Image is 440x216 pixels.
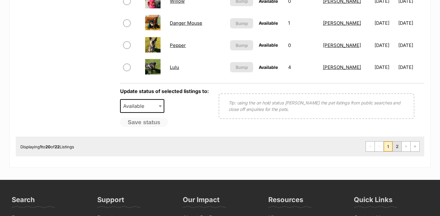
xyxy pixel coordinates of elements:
a: Pepper [170,42,186,48]
nav: Pagination [366,141,420,152]
span: Previous page [375,142,383,151]
span: Bump [236,42,248,49]
button: Bump [230,62,253,72]
strong: 20 [45,144,51,149]
span: Available [259,65,278,70]
label: Update status of selected listings to: [120,88,209,94]
td: 1 [286,12,320,34]
span: First page [366,142,375,151]
h3: Support [97,195,124,208]
a: Next page [402,142,410,151]
a: [PERSON_NAME] [323,20,361,26]
td: [DATE] [398,35,424,56]
button: Bump [230,40,253,50]
a: Danger Mouse [170,20,202,26]
a: [PERSON_NAME] [323,42,361,48]
td: [DATE] [398,57,424,78]
span: Available [259,20,278,26]
strong: 1 [40,144,42,149]
span: Available [259,42,278,48]
td: [DATE] [398,12,424,34]
span: Bump [236,20,248,27]
button: Bump [230,18,253,28]
span: Page 1 [384,142,392,151]
p: Tip: using the on hold status [PERSON_NAME] the pet listings from public searches and close off e... [228,100,404,112]
h3: Our Impact [183,195,220,208]
td: [DATE] [372,12,397,34]
td: [DATE] [372,35,397,56]
button: Save status [120,117,168,127]
a: [PERSON_NAME] [323,64,361,70]
h3: Quick Links [354,195,392,208]
h3: Resources [268,195,303,208]
td: [DATE] [372,57,397,78]
strong: 22 [55,144,60,149]
h3: Search [12,195,35,208]
a: Last page [411,142,419,151]
td: 4 [286,57,320,78]
span: Displaying to of Listings [20,144,74,149]
span: Bump [236,64,248,70]
a: Lulu [170,64,179,70]
a: Page 2 [393,142,401,151]
span: Available [121,102,150,110]
span: Available [120,99,165,113]
td: 0 [286,35,320,56]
